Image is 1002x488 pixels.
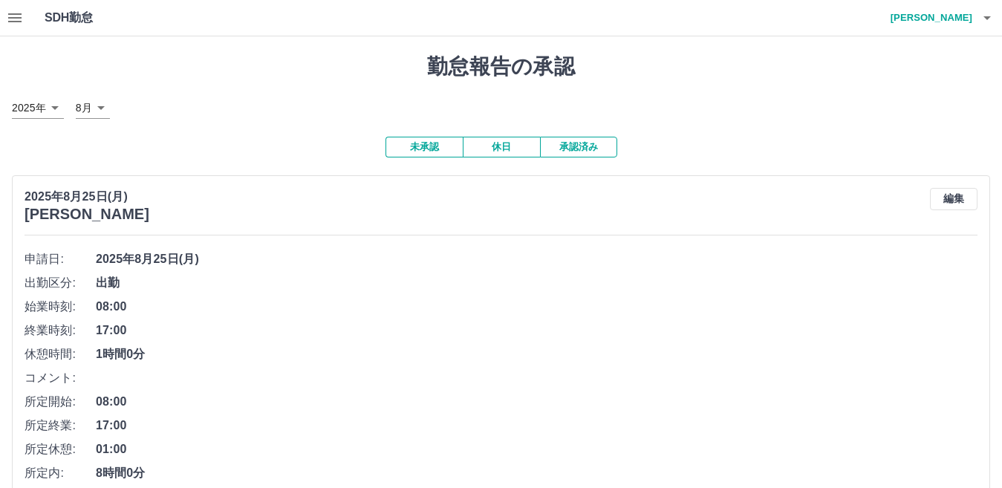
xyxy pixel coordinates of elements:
[76,97,110,119] div: 8月
[25,322,96,339] span: 終業時刻:
[463,137,540,157] button: 休日
[96,440,977,458] span: 01:00
[25,274,96,292] span: 出勤区分:
[25,188,149,206] p: 2025年8月25日(月)
[25,206,149,223] h3: [PERSON_NAME]
[930,188,977,210] button: 編集
[540,137,617,157] button: 承認済み
[25,417,96,435] span: 所定終業:
[385,137,463,157] button: 未承認
[96,274,977,292] span: 出勤
[25,464,96,482] span: 所定内:
[12,97,64,119] div: 2025年
[25,440,96,458] span: 所定休憩:
[25,393,96,411] span: 所定開始:
[96,298,977,316] span: 08:00
[25,345,96,363] span: 休憩時間:
[96,345,977,363] span: 1時間0分
[25,298,96,316] span: 始業時刻:
[96,322,977,339] span: 17:00
[96,417,977,435] span: 17:00
[96,464,977,482] span: 8時間0分
[96,393,977,411] span: 08:00
[96,250,977,268] span: 2025年8月25日(月)
[25,250,96,268] span: 申請日:
[12,54,990,79] h1: 勤怠報告の承認
[25,369,96,387] span: コメント:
